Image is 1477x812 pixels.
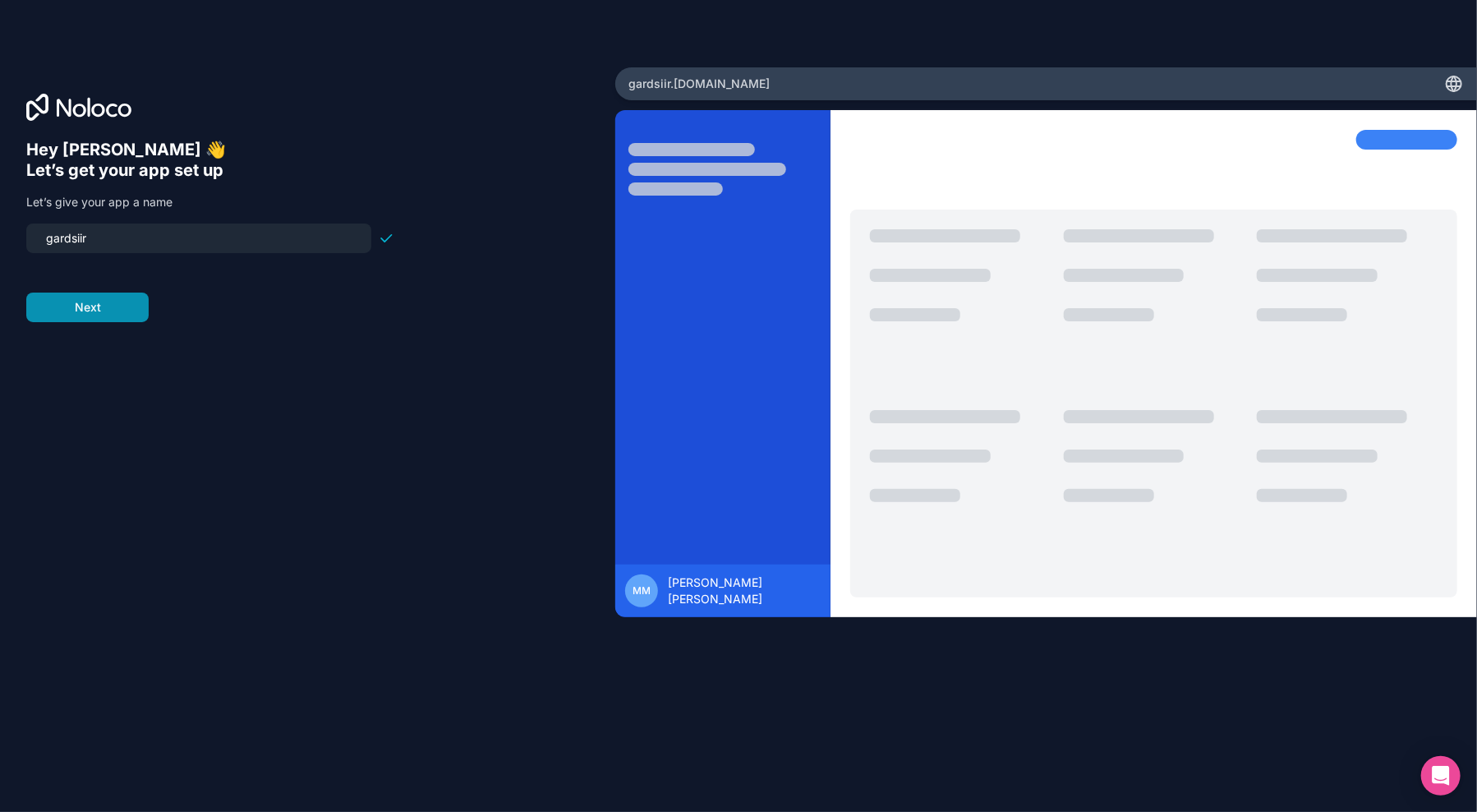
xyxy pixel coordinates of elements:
input: my-team [36,227,361,250]
h6: Let’s get your app set up [26,160,394,181]
span: [PERSON_NAME] [PERSON_NAME] [668,574,821,607]
span: MM [633,584,651,597]
div: Open Intercom Messenger [1421,756,1461,796]
h6: Hey [PERSON_NAME] 👋 [26,140,394,160]
p: Let’s give your app a name [26,194,394,210]
button: Next [26,293,149,322]
span: gardsiir .[DOMAIN_NAME] [628,76,770,92]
